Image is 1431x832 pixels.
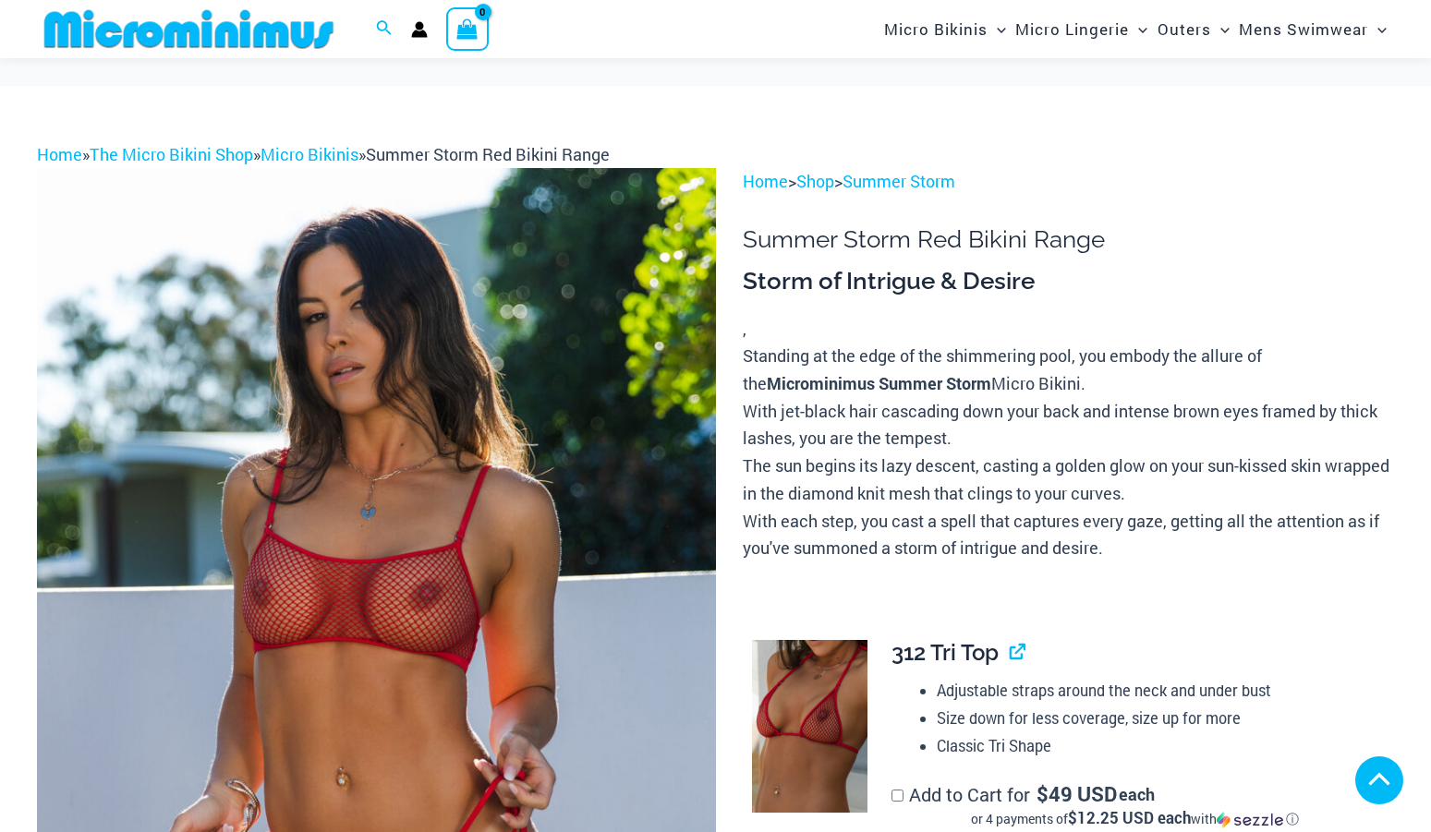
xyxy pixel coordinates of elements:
[1129,6,1147,53] span: Menu Toggle
[376,18,393,42] a: Search icon link
[891,790,903,802] input: Add to Cart for$49 USD eachor 4 payments of$12.25 USD eachwithSezzle Click to learn more about Se...
[1234,6,1391,53] a: Mens SwimwearMenu ToggleMenu Toggle
[37,8,341,50] img: MM SHOP LOGO FLAT
[743,266,1394,297] h3: Storm of Intrigue & Desire
[891,639,999,666] span: 312 Tri Top
[446,7,489,50] a: View Shopping Cart, empty
[767,372,991,394] b: Microminimus Summer Storm
[891,782,1379,828] label: Add to Cart for
[90,143,253,165] a: The Micro Bikini Shop
[1011,6,1152,53] a: Micro LingerieMenu ToggleMenu Toggle
[877,3,1394,55] nav: Site Navigation
[1068,807,1191,828] span: $12.25 USD each
[843,170,955,192] a: Summer Storm
[261,143,358,165] a: Micro Bikinis
[1037,780,1049,807] span: $
[1211,6,1230,53] span: Menu Toggle
[411,21,428,38] a: Account icon link
[1368,6,1387,53] span: Menu Toggle
[743,170,788,192] a: Home
[1153,6,1234,53] a: OutersMenu ToggleMenu Toggle
[879,6,1011,53] a: Micro BikinisMenu ToggleMenu Toggle
[743,343,1394,562] p: Standing at the edge of the shimmering pool, you embody the allure of the Micro Bikini. With jet-...
[743,168,1394,196] p: > >
[1015,6,1129,53] span: Micro Lingerie
[937,732,1379,760] li: Classic Tri Shape
[884,6,988,53] span: Micro Bikinis
[1037,785,1117,803] span: 49 USD
[1217,812,1283,828] img: Sezzle
[796,170,834,192] a: Shop
[1119,785,1155,803] span: each
[37,143,82,165] a: Home
[937,677,1379,705] li: Adjustable straps around the neck and under bust
[37,143,610,165] span: » » »
[937,705,1379,732] li: Size down for less coverage, size up for more
[988,6,1006,53] span: Menu Toggle
[743,266,1394,562] div: ,
[891,810,1379,828] div: or 4 payments of$12.25 USD eachwithSezzle Click to learn more about Sezzle
[1239,6,1368,53] span: Mens Swimwear
[752,640,867,813] img: Summer Storm Red 312 Tri Top
[1158,6,1211,53] span: Outers
[891,810,1379,828] div: or 4 payments of with
[743,225,1394,254] h1: Summer Storm Red Bikini Range
[366,143,610,165] span: Summer Storm Red Bikini Range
